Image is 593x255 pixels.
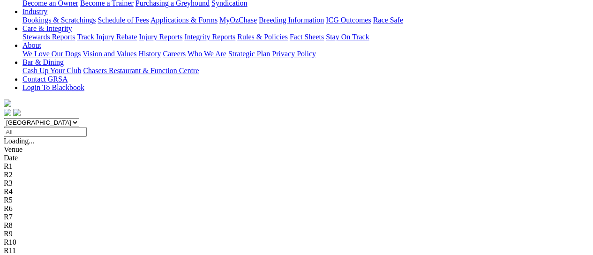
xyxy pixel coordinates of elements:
div: R3 [4,179,589,187]
a: Bookings & Scratchings [23,16,96,24]
a: Integrity Reports [184,33,235,41]
a: Contact GRSA [23,75,68,83]
a: Strategic Plan [228,50,270,58]
a: Bar & Dining [23,58,64,66]
a: Breeding Information [259,16,324,24]
a: Stewards Reports [23,33,75,41]
img: logo-grsa-white.png [4,99,11,107]
a: History [138,50,161,58]
a: MyOzChase [219,16,257,24]
img: twitter.svg [13,109,21,116]
input: Select date [4,127,87,137]
div: R7 [4,213,589,221]
a: ICG Outcomes [326,16,371,24]
a: Schedule of Fees [98,16,149,24]
div: R11 [4,247,589,255]
a: Careers [163,50,186,58]
div: Date [4,154,589,162]
a: Rules & Policies [237,33,288,41]
div: R10 [4,238,589,247]
img: facebook.svg [4,109,11,116]
div: R5 [4,196,589,204]
a: Login To Blackbook [23,83,84,91]
div: Care & Integrity [23,33,589,41]
a: Race Safe [373,16,403,24]
div: R4 [4,187,589,196]
div: About [23,50,589,58]
a: About [23,41,41,49]
a: We Love Our Dogs [23,50,81,58]
div: Industry [23,16,589,24]
div: R6 [4,204,589,213]
a: Who We Are [188,50,226,58]
div: R9 [4,230,589,238]
a: Fact Sheets [290,33,324,41]
a: Injury Reports [139,33,182,41]
a: Cash Up Your Club [23,67,81,75]
a: Care & Integrity [23,24,72,32]
a: Track Injury Rebate [77,33,137,41]
a: Stay On Track [326,33,369,41]
a: Vision and Values [83,50,136,58]
span: Loading... [4,137,34,145]
div: Venue [4,145,589,154]
a: Applications & Forms [150,16,218,24]
div: R2 [4,171,589,179]
div: R1 [4,162,589,171]
div: Bar & Dining [23,67,589,75]
div: R8 [4,221,589,230]
a: Industry [23,7,47,15]
a: Privacy Policy [272,50,316,58]
a: Chasers Restaurant & Function Centre [83,67,199,75]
